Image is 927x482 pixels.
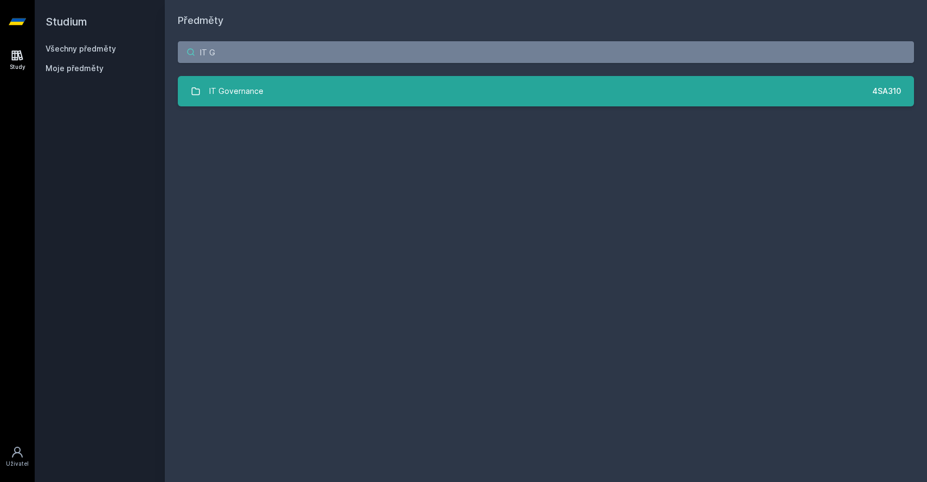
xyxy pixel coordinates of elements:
div: Uživatel [6,460,29,468]
div: 4SA310 [872,86,901,97]
a: IT Governance 4SA310 [178,76,914,106]
h1: Předměty [178,13,914,28]
span: Moje předměty [46,63,104,74]
a: Study [2,43,33,77]
div: IT Governance [209,80,263,102]
input: Název nebo ident předmětu… [178,41,914,63]
a: Uživatel [2,440,33,473]
div: Study [10,63,25,71]
a: Všechny předměty [46,44,116,53]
